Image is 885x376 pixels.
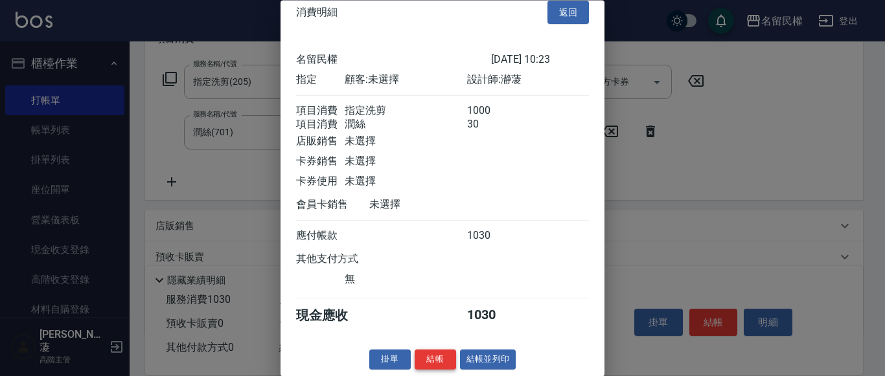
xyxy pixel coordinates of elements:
div: 1000 [467,105,516,118]
div: 30 [467,118,516,132]
div: 指定 [296,74,345,87]
div: 設計師: 瀞蓤 [467,74,589,87]
div: 潤絲 [345,118,466,132]
div: 顧客: 未選擇 [345,74,466,87]
div: 1030 [467,230,516,243]
div: 項目消費 [296,118,345,132]
div: 無 [345,273,466,287]
span: 消費明細 [296,6,338,19]
div: 未選擇 [345,175,466,189]
div: 未選擇 [345,135,466,149]
div: 指定洗剪 [345,105,466,118]
div: 未選擇 [369,199,491,212]
div: 卡券使用 [296,175,345,189]
div: [DATE] 10:23 [491,54,589,67]
div: 名留民權 [296,54,491,67]
div: 現金應收 [296,307,369,325]
div: 項目消費 [296,105,345,118]
div: 未選擇 [345,155,466,169]
div: 店販銷售 [296,135,345,149]
button: 結帳 [415,350,456,370]
div: 應付帳款 [296,230,345,243]
button: 結帳並列印 [460,350,516,370]
div: 卡券銷售 [296,155,345,169]
button: 返回 [547,1,589,25]
div: 其他支付方式 [296,253,394,267]
div: 會員卡銷售 [296,199,369,212]
div: 1030 [467,307,516,325]
button: 掛單 [369,350,411,370]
